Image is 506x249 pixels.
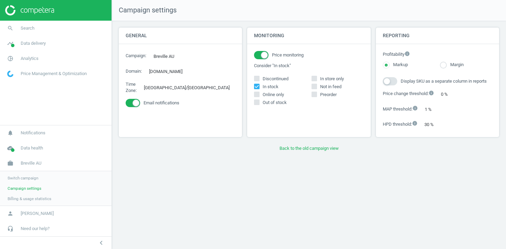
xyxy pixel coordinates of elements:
span: Out of stock [261,100,288,106]
label: Time Zone : [126,81,137,94]
i: info [412,105,418,111]
span: Breville AU [21,160,41,166]
span: Billing & usage statistics [8,196,51,201]
span: Search [21,25,34,31]
label: Margin [447,62,464,68]
span: Price Management & Optimization [21,71,87,77]
label: Consider "In stock" [254,63,363,69]
label: Campaign : [126,53,146,59]
span: In stock [261,84,280,90]
i: work [4,157,17,170]
div: [DOMAIN_NAME] [145,66,193,77]
span: Display SKU as a separate column in reports [401,78,487,84]
i: info [412,121,418,126]
i: info [404,51,410,56]
span: Online only [261,92,285,98]
span: Not in feed [319,84,343,90]
label: Markup [390,62,408,68]
div: [GEOGRAPHIC_DATA]/[GEOGRAPHIC_DATA] [140,83,240,93]
button: Back to the old campaign view [119,142,499,155]
img: ajHJNr6hYgQAAAAASUVORK5CYII= [5,5,54,15]
img: wGWNvw8QSZomAAAAABJRU5ErkJggg== [7,71,13,77]
span: Discontinued [261,76,290,82]
i: notifications [4,126,17,139]
label: Domain : [126,68,142,74]
i: pie_chart_outlined [4,52,17,65]
i: cloud_done [4,142,17,155]
span: Email notifications [144,100,179,106]
span: Data health [21,145,43,151]
h4: Reporting [376,28,499,44]
span: Switch campaign [8,175,38,181]
span: Campaign settings [8,186,41,191]
span: In store only [319,76,345,82]
i: timeline [4,37,17,50]
span: Need our help? [21,226,50,232]
span: Analytics [21,55,39,62]
span: [PERSON_NAME] [21,210,54,217]
i: headset_mic [4,222,17,235]
label: Price change threshold : [383,90,434,97]
h4: General [119,28,242,44]
div: 30 % [421,119,445,130]
span: Preorder [319,92,338,98]
button: chevron_left [93,238,110,247]
span: Notifications [21,130,45,136]
i: info [429,90,434,96]
span: Price monitoring [272,52,304,58]
label: HPD threshold : [383,121,418,128]
label: MAP threshold : [383,105,418,113]
span: Campaign settings [112,6,177,15]
div: 0 % [438,89,459,100]
h4: Monitoring [247,28,370,44]
i: chevron_left [97,239,105,247]
span: Data delivery [21,40,46,46]
div: 1 % [421,104,443,115]
i: person [4,207,17,220]
div: Breville AU [150,51,185,62]
i: search [4,22,17,35]
label: Profitability [383,51,492,58]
